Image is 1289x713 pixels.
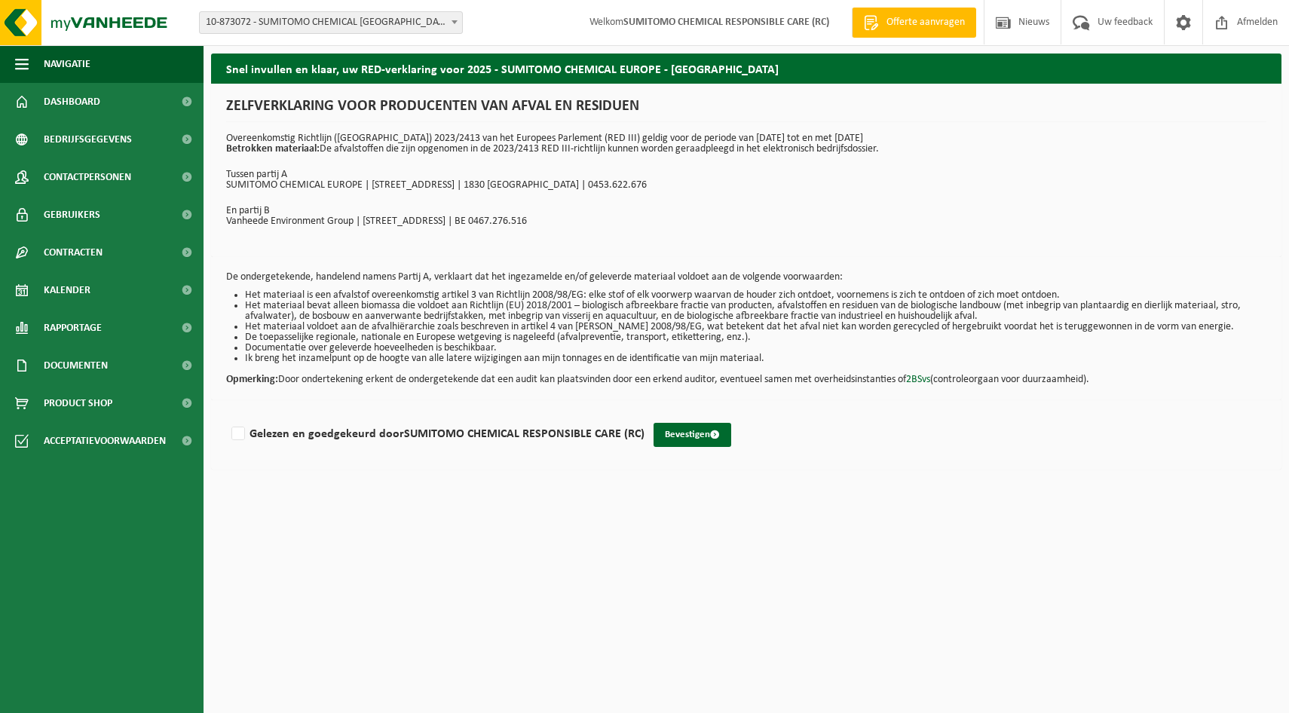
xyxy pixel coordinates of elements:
[44,234,103,271] span: Contracten
[226,99,1266,122] h1: ZELFVERKLARING VOOR PRODUCENTEN VAN AFVAL EN RESIDUEN
[226,170,1266,180] p: Tussen partij A
[226,180,1266,191] p: SUMITOMO CHEMICAL EUROPE | [STREET_ADDRESS] | 1830 [GEOGRAPHIC_DATA] | 0453.622.676
[245,290,1266,301] li: Het materiaal is een afvalstof overeenkomstig artikel 3 van Richtlijn 2008/98/EG: elke stof of el...
[44,196,100,234] span: Gebruikers
[44,309,102,347] span: Rapportage
[44,45,90,83] span: Navigatie
[245,343,1266,353] li: Documentatie over geleverde hoeveelheden is beschikbaar.
[211,54,1281,83] h2: Snel invullen en klaar, uw RED-verklaring voor 2025 - SUMITOMO CHEMICAL EUROPE - [GEOGRAPHIC_DATA]
[200,12,462,33] span: 10-873072 - SUMITOMO CHEMICAL EUROPE - MACHELEN
[44,271,90,309] span: Kalender
[623,17,829,28] strong: SUMITOMO CHEMICAL RESPONSIBLE CARE (RC)
[404,428,644,440] strong: SUMITOMO CHEMICAL RESPONSIBLE CARE (RC)
[226,374,278,385] strong: Opmerking:
[44,121,132,158] span: Bedrijfsgegevens
[226,216,1266,227] p: Vanheede Environment Group | [STREET_ADDRESS] | BE 0467.276.516
[245,322,1266,332] li: Het materiaal voldoet aan de afvalhiërarchie zoals beschreven in artikel 4 van [PERSON_NAME] 2008...
[44,83,100,121] span: Dashboard
[228,423,644,445] label: Gelezen en goedgekeurd door
[226,143,320,155] strong: Betrokken materiaal:
[44,384,112,422] span: Product Shop
[852,8,976,38] a: Offerte aanvragen
[226,272,1266,283] p: De ondergetekende, handelend namens Partij A, verklaart dat het ingezamelde en/of geleverde mater...
[245,301,1266,322] li: Het materiaal bevat alleen biomassa die voldoet aan Richtlijn (EU) 2018/2001 – biologisch afbreek...
[654,423,731,447] button: Bevestigen
[44,422,166,460] span: Acceptatievoorwaarden
[199,11,463,34] span: 10-873072 - SUMITOMO CHEMICAL EUROPE - MACHELEN
[44,347,108,384] span: Documenten
[906,374,930,385] a: 2BSvs
[44,158,131,196] span: Contactpersonen
[226,364,1266,385] p: Door ondertekening erkent de ondergetekende dat een audit kan plaatsvinden door een erkend audito...
[245,332,1266,343] li: De toepasselijke regionale, nationale en Europese wetgeving is nageleefd (afvalpreventie, transpo...
[245,353,1266,364] li: Ik breng het inzamelpunt op de hoogte van alle latere wijzigingen aan mijn tonnages en de identif...
[226,133,1266,155] p: Overeenkomstig Richtlijn ([GEOGRAPHIC_DATA]) 2023/2413 van het Europees Parlement (RED III) geldi...
[226,206,1266,216] p: En partij B
[883,15,969,30] span: Offerte aanvragen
